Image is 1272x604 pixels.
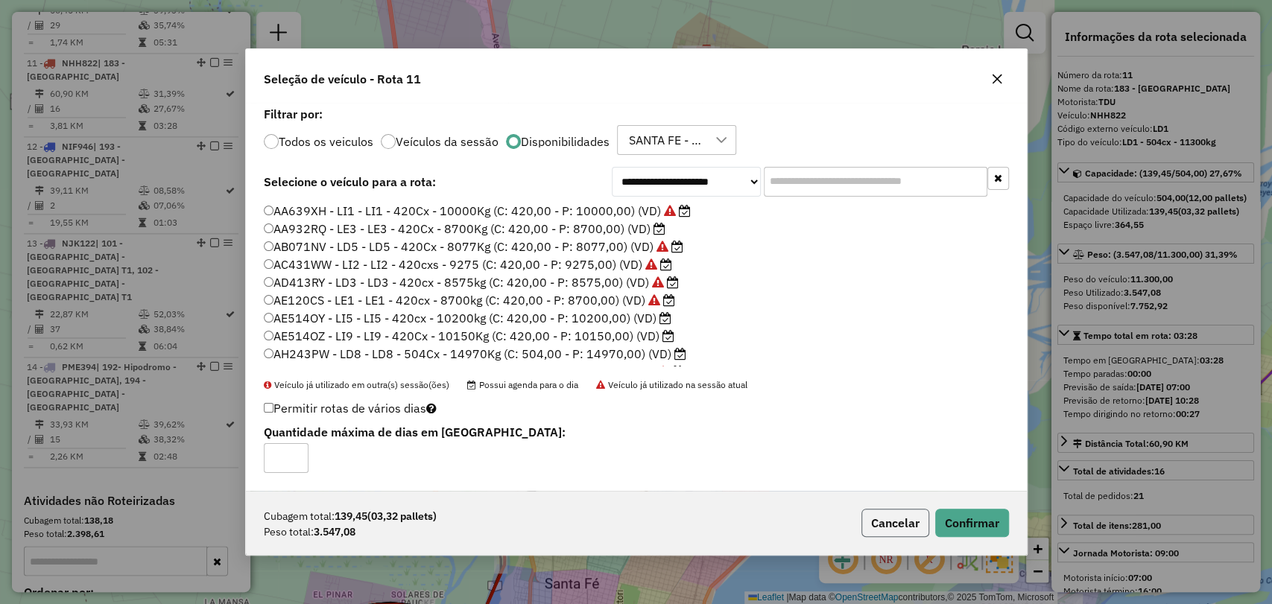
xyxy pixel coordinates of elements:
div: SANTA FE - 03/09 - PROMAX [624,126,707,154]
span: Cubagem total: [264,509,335,524]
i: Possui agenda para o dia [671,241,683,252]
i: Possui agenda para o dia [674,348,686,360]
i: Veículo já utilizado na sessão atual [664,205,676,217]
i: Possui agenda para o dia [663,294,675,306]
i: Selecione pelo menos um veículo [426,402,437,414]
input: Permitir rotas de vários dias [264,403,273,413]
input: AH243PW - LD8 - LD8 - 504Cx - 14970Kg (C: 504,00 - P: 14970,00) (VD) [264,349,273,358]
i: Veículo já utilizado na sessão atual [652,276,664,288]
strong: Selecione o veículo para a rota: [264,174,436,189]
label: AD413RY - LD3 - LD3 - 420cx - 8575kg (C: 420,00 - P: 8575,00) (VD) [264,273,679,291]
label: AH474WT - L31 - L31 - 420Cx - 3120Kg (C: 420,00 - P: 3120,00) (VD) [264,363,684,381]
label: AA932RQ - LE3 - LE3 - 420Cx - 8700Kg (C: 420,00 - P: 8700,00) (VD) [264,220,665,238]
label: AE514OY - LI5 - LI5 - 420cx - 10200kg (C: 420,00 - P: 10200,00) (VD) [264,309,671,327]
span: (03,32 pallets) [367,509,437,523]
input: AC431WW - LI2 - LI2 - 420cxs - 9275 (C: 420,00 - P: 9275,00) (VD) [264,259,273,269]
label: Filtrar por: [264,105,1009,123]
strong: 3.547,08 [314,524,355,540]
span: Veículo já utilizado em outra(s) sessão(ões) [264,379,449,390]
span: Seleção de veículo - Rota 11 [264,70,421,88]
span: Veículo já utilizado na sessão atual [596,379,747,390]
i: Possui agenda para o dia [660,258,672,270]
i: Possui agenda para o dia [662,330,674,342]
label: Veículos da sessão [396,136,499,147]
label: Todos os veiculos [279,136,373,147]
input: AE514OY - LI5 - LI5 - 420cx - 10200kg (C: 420,00 - P: 10200,00) (VD) [264,313,273,322]
span: Peso total: [264,524,314,540]
i: Veículo já utilizado na sessão atual [648,294,660,306]
label: AE514OZ - LI9 - LI9 - 420Cx - 10150Kg (C: 420,00 - P: 10150,00) (VD) [264,327,674,345]
label: Permitir rotas de vários dias [264,394,437,422]
label: AE120CS - LE1 - LE1 - 420cx - 8700kg (C: 420,00 - P: 8700,00) (VD) [264,291,675,309]
strong: 139,45 [335,509,437,524]
label: AH243PW - LD8 - LD8 - 504Cx - 14970Kg (C: 504,00 - P: 14970,00) (VD) [264,345,686,363]
i: Possui agenda para o dia [672,366,684,378]
i: Possui agenda para o dia [654,223,665,235]
button: Confirmar [935,509,1009,537]
label: Disponibilidades [521,136,610,147]
i: Veículo já utilizado na sessão atual [657,366,669,378]
i: Veículo já utilizado na sessão atual [645,258,657,270]
input: AE120CS - LE1 - LE1 - 420cx - 8700kg (C: 420,00 - P: 8700,00) (VD) [264,295,273,305]
i: Possui agenda para o dia [679,205,691,217]
label: AC431WW - LI2 - LI2 - 420cxs - 9275 (C: 420,00 - P: 9275,00) (VD) [264,255,672,273]
button: Cancelar [861,509,929,537]
label: Quantidade máxima de dias em [GEOGRAPHIC_DATA]: [264,423,755,441]
label: AB071NV - LD5 - LD5 - 420Cx - 8077Kg (C: 420,00 - P: 8077,00) (VD) [264,238,683,255]
input: AE514OZ - LI9 - LI9 - 420Cx - 10150Kg (C: 420,00 - P: 10150,00) (VD) [264,331,273,340]
i: Veículo já utilizado na sessão atual [656,241,668,252]
span: Possui agenda para o dia [467,379,578,390]
input: AA639XH - LI1 - LI1 - 420Cx - 10000Kg (C: 420,00 - P: 10000,00) (VD) [264,206,273,215]
i: Possui agenda para o dia [659,312,671,324]
input: AA932RQ - LE3 - LE3 - 420Cx - 8700Kg (C: 420,00 - P: 8700,00) (VD) [264,223,273,233]
input: AD413RY - LD3 - LD3 - 420cx - 8575kg (C: 420,00 - P: 8575,00) (VD) [264,277,273,287]
input: AB071NV - LD5 - LD5 - 420Cx - 8077Kg (C: 420,00 - P: 8077,00) (VD) [264,241,273,251]
label: AA639XH - LI1 - LI1 - 420Cx - 10000Kg (C: 420,00 - P: 10000,00) (VD) [264,202,691,220]
i: Possui agenda para o dia [667,276,679,288]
